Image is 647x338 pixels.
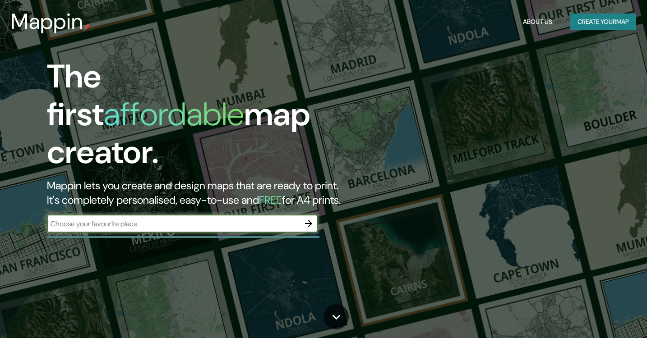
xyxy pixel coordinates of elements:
h1: The first map creator. [47,58,370,178]
h2: Mappin lets you create and design maps that are ready to print. It's completely personalised, eas... [47,178,370,207]
button: Create yourmap [570,14,636,30]
h5: FREE [259,193,282,207]
img: mappin-pin [83,23,91,31]
input: Choose your favourite place [47,219,300,229]
button: About Us [519,14,556,30]
h3: Mappin [11,9,83,34]
h1: affordable [104,93,244,135]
